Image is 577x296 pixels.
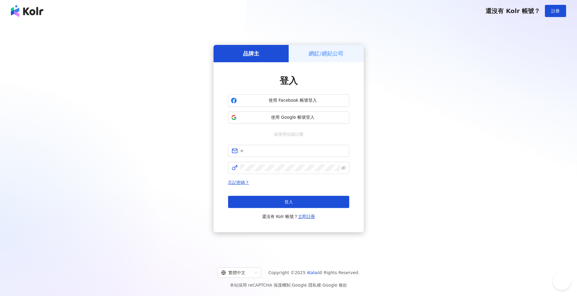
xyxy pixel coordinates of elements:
h5: 網紅/經紀公司 [309,50,343,57]
span: eye-invisible [341,166,346,170]
span: 使用 Facebook 帳號登入 [239,97,347,104]
button: 使用 Facebook 帳號登入 [228,94,349,107]
img: logo [11,5,43,17]
span: 登入 [284,199,293,204]
a: iKala [307,270,317,275]
button: 註冊 [545,5,566,17]
div: 繁體中文 [221,268,252,277]
a: Google 隱私權 [292,283,321,287]
button: 登入 [228,196,349,208]
button: 使用 Google 帳號登入 [228,111,349,124]
span: 使用 Google 帳號登入 [239,114,347,121]
span: 本站採用 reCAPTCHA 保護機制 [230,281,347,289]
span: 還沒有 Kolr 帳號？ [262,213,315,220]
a: 忘記密碼？ [228,180,249,185]
a: 立即註冊 [298,214,315,219]
iframe: Help Scout Beacon - Open [553,272,571,290]
span: 登入 [280,75,298,86]
span: 或使用信箱註冊 [270,131,308,138]
span: 註冊 [551,9,560,13]
span: Copyright © 2025 All Rights Reserved. [268,269,360,276]
span: 還沒有 Kolr 帳號？ [486,7,540,15]
a: Google 條款 [322,283,347,287]
span: | [321,283,323,287]
span: | [290,283,292,287]
h5: 品牌主 [243,50,259,57]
